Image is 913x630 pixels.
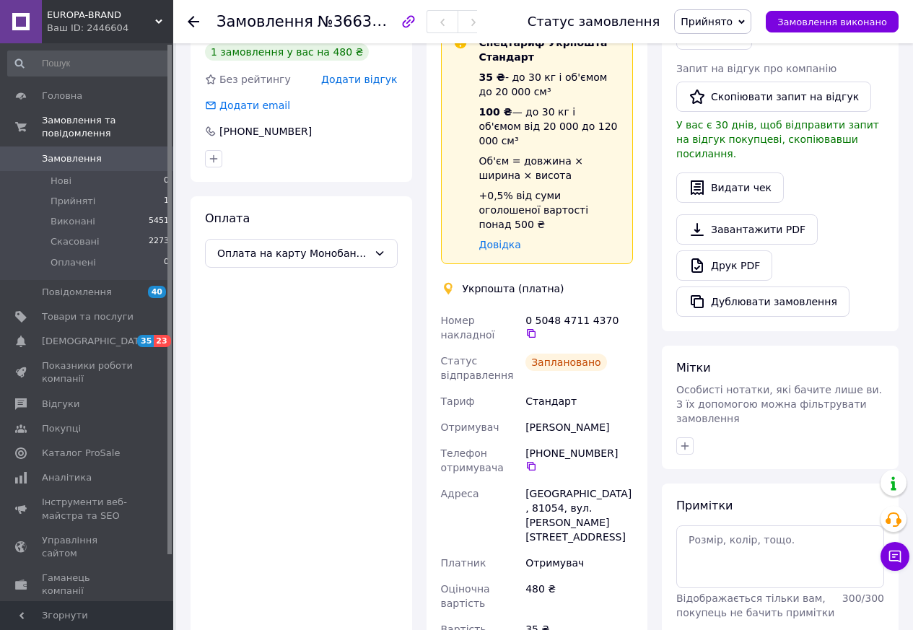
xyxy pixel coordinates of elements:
span: Платник [441,557,486,569]
span: Інструменти веб-майстра та SEO [42,496,134,522]
a: Довідка [479,239,521,250]
span: Додати відгук [321,74,397,85]
div: Додати email [218,98,292,113]
span: 1 [164,195,169,208]
span: Нові [51,175,71,188]
span: Статус відправлення [441,355,514,381]
span: Замовлення та повідомлення [42,114,173,140]
span: 35 [137,335,154,347]
span: 35 ₴ [479,71,505,83]
span: Каталог ProSale [42,447,120,460]
div: [PHONE_NUMBER] [525,446,633,472]
span: [DEMOGRAPHIC_DATA] [42,335,149,348]
span: Особисті нотатки, які бачите лише ви. З їх допомогою можна фільтрувати замовлення [676,384,882,424]
span: Без рейтингу [219,74,291,85]
span: 2273 [149,235,169,248]
div: Повернутися назад [188,14,199,29]
div: 0 5048 4711 4370 [525,313,633,339]
span: Номер накладної [441,315,495,341]
div: - до 30 кг і об'ємом до 20 000 см³ [479,70,621,99]
span: Оплата на карту Монобанку [217,245,368,261]
div: [PERSON_NAME] [523,414,636,440]
span: Примітки [676,499,733,512]
span: Повідомлення [42,286,112,299]
div: Отримувач [523,550,636,576]
span: 5451 [149,215,169,228]
span: Відображається тільки вам, покупець не бачить примітки [676,592,834,618]
span: Оплачені [51,256,96,269]
span: Прийняті [51,195,95,208]
span: Покупці [42,422,81,435]
span: Адреса [441,488,479,499]
span: Прийнято [681,16,733,27]
div: +0,5% від суми оголошеної вартості понад 500 ₴ [479,188,621,232]
span: 100 ₴ [479,106,512,118]
span: Товари та послуги [42,310,134,323]
button: Скопіювати запит на відгук [676,82,871,112]
span: Головна [42,89,82,102]
div: Заплановано [525,354,607,371]
span: Телефон отримувача [441,447,504,473]
span: Виконані [51,215,95,228]
span: 0 [164,175,169,188]
div: Стандарт [523,388,636,414]
button: Дублювати замовлення [676,286,849,317]
div: Статус замовлення [528,14,660,29]
button: Видати чек [676,172,784,203]
div: Укрпошта (платна) [459,281,568,296]
span: 0 [164,256,169,269]
span: Показники роботи компанії [42,359,134,385]
span: EUROPA-BRAND [47,9,155,22]
input: Пошук [7,51,170,76]
span: Скасовані [51,235,100,248]
span: Замовлення [217,13,313,30]
div: 1 замовлення у вас на 480 ₴ [205,43,369,61]
span: 23 [154,335,170,347]
span: Замовлення виконано [777,17,887,27]
span: Оціночна вартість [441,583,490,609]
span: Мітки [676,361,711,375]
span: 300 / 300 [842,592,884,604]
a: Завантажити PDF [676,214,818,245]
div: Ваш ID: 2446604 [47,22,173,35]
span: Спецтариф Укрпошта Стандарт [479,37,608,63]
button: Замовлення виконано [766,11,899,32]
span: Оплата [205,211,250,225]
span: У вас є 30 днів, щоб відправити запит на відгук покупцеві, скопіювавши посилання. [676,119,879,159]
span: Відгуки [42,398,79,411]
span: Аналітика [42,471,92,484]
button: Чат з покупцем [881,542,909,571]
div: 480 ₴ [523,576,636,616]
span: Тариф [441,395,475,407]
div: [PHONE_NUMBER] [218,124,313,139]
span: Замовлення [42,152,102,165]
span: 40 [148,286,166,298]
span: Гаманець компанії [42,572,134,598]
span: Запит на відгук про компанію [676,63,836,74]
span: Управління сайтом [42,534,134,560]
div: [GEOGRAPHIC_DATA], 81054, вул. [PERSON_NAME][STREET_ADDRESS] [523,481,636,550]
span: Отримувач [441,421,499,433]
span: №366336693 [318,12,420,30]
a: Друк PDF [676,250,772,281]
div: Об'єм = довжина × ширина × висота [479,154,621,183]
div: Додати email [204,98,292,113]
div: — до 30 кг і об'ємом від 20 000 до 120 000 см³ [479,105,621,148]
